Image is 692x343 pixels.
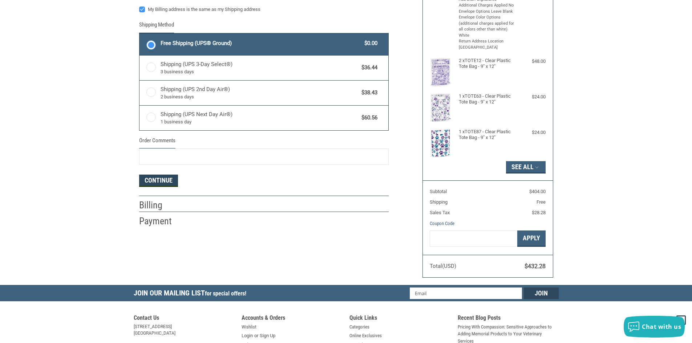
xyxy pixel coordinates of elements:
button: Apply [517,230,546,247]
span: Total (USD) [430,263,456,269]
span: 1 business day [161,118,358,126]
span: Chat with us [642,323,681,331]
span: Shipping (UPS 3-Day Select®) [161,60,358,75]
div: $24.00 [517,93,546,101]
a: Online Exclusives [349,332,382,339]
h4: 2 x TOTE12 - Clear Plastic Tote Bag - 9" x 12" [459,58,515,70]
legend: Order Comments [139,136,175,148]
h4: 1 x TOTE63 - Clear Plastic Tote Bag - 9" x 12" [459,93,515,105]
button: Continue [139,175,178,187]
span: Sales Tax [430,210,450,215]
div: $48.00 [517,58,546,65]
span: for special offers! [205,290,246,297]
span: Shipping (UPS 2nd Day Air®) [161,85,358,101]
h5: Join Our Mailing List [134,285,250,303]
h5: Quick Links [349,314,450,323]
span: Free [537,199,546,205]
span: $60.56 [358,114,378,122]
h5: Contact Us [134,314,235,323]
a: Wishlist [242,323,256,331]
button: See All [506,161,546,173]
span: $432.28 [525,263,546,270]
h2: Billing [139,199,182,211]
span: or [250,332,263,339]
span: Subtotal [430,189,447,194]
a: Coupon Code [430,221,454,226]
span: $36.44 [358,64,378,72]
legend: Shipping Method [139,21,174,33]
span: Free Shipping (UPS® Ground) [161,39,361,48]
span: $0.00 [361,39,378,48]
a: Sign Up [260,332,275,339]
h4: 1 x TOTE87 - Clear Plastic Tote Bag - 9" x 12" [459,129,515,141]
span: Shipping [430,199,448,205]
input: Join [524,287,559,299]
input: Email [410,287,522,299]
span: $404.00 [529,189,546,194]
a: Login [242,332,253,339]
h5: Accounts & Orders [242,314,343,323]
li: Return Address Location [GEOGRAPHIC_DATA] [459,38,515,50]
h5: Recent Blog Posts [458,314,559,323]
a: Categories [349,323,369,331]
span: Shipping (UPS Next Day Air®) [161,110,358,126]
span: $28.28 [532,210,546,215]
li: Envelope Options Leave Blank [459,9,515,15]
h2: Payment [139,215,182,227]
span: 3 business days [161,68,358,75]
div: $24.00 [517,129,546,136]
button: Chat with us [624,316,685,338]
label: My Billing address is the same as my Shipping address [139,7,389,12]
input: Gift Certificate or Coupon Code [430,230,517,247]
span: 2 business days [161,93,358,101]
li: Envelope Color Options (additional charges applied for all colors other than white) White [459,15,515,38]
span: $38.43 [358,89,378,97]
